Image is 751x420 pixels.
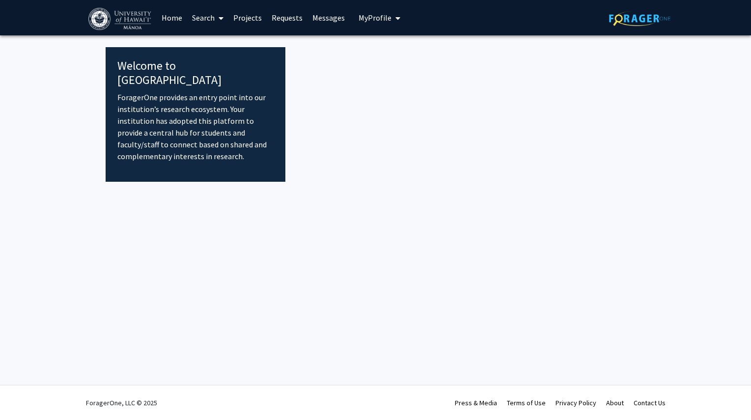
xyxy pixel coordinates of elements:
[556,398,596,407] a: Privacy Policy
[606,398,624,407] a: About
[267,0,307,35] a: Requests
[609,11,670,26] img: ForagerOne Logo
[86,386,157,420] div: ForagerOne, LLC © 2025
[507,398,546,407] a: Terms of Use
[157,0,187,35] a: Home
[88,8,153,30] img: University of Hawaiʻi at Mānoa Logo
[7,376,42,413] iframe: Chat
[228,0,267,35] a: Projects
[307,0,350,35] a: Messages
[359,13,391,23] span: My Profile
[117,59,274,87] h4: Welcome to [GEOGRAPHIC_DATA]
[187,0,228,35] a: Search
[634,398,666,407] a: Contact Us
[455,398,497,407] a: Press & Media
[117,91,274,162] p: ForagerOne provides an entry point into our institution’s research ecosystem. Your institution ha...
